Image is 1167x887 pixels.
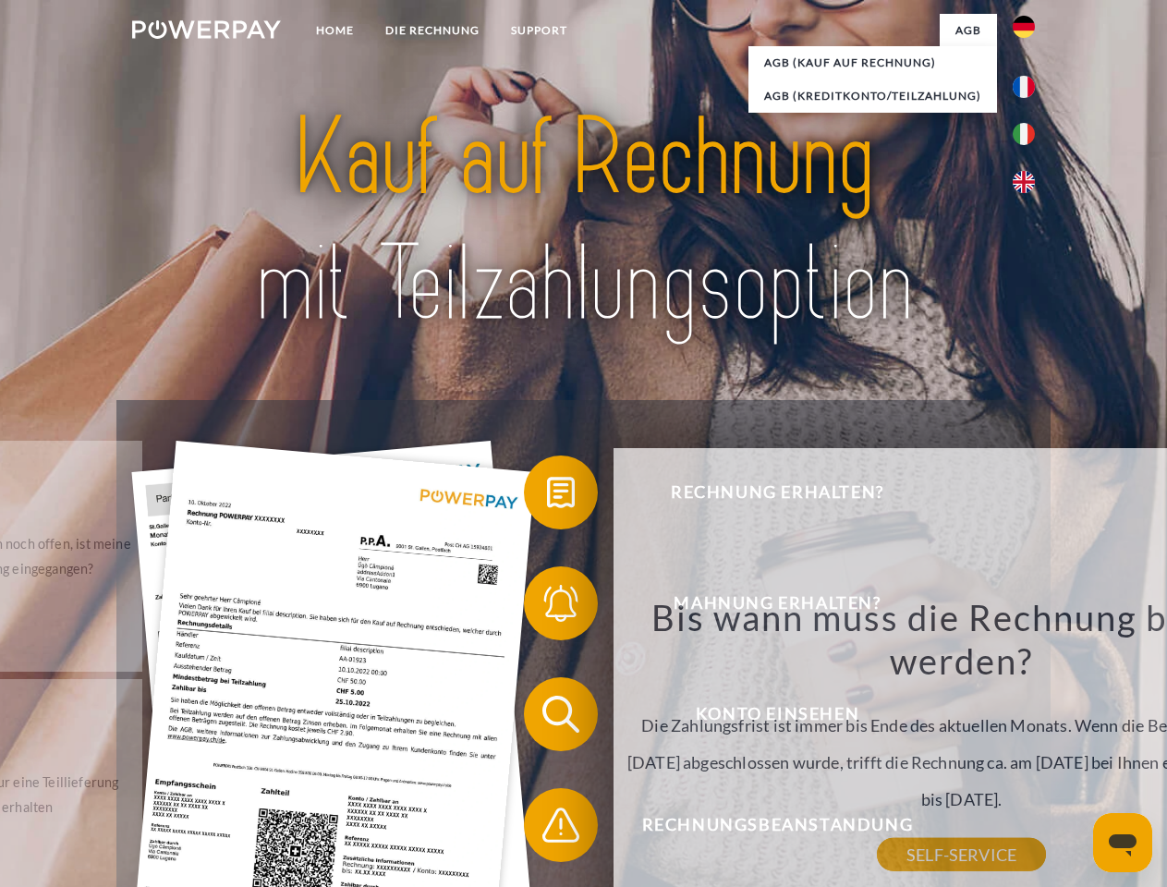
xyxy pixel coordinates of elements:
img: qb_bill.svg [538,469,584,516]
a: DIE RECHNUNG [370,14,495,47]
img: fr [1013,76,1035,98]
a: Home [300,14,370,47]
a: AGB (Kreditkonto/Teilzahlung) [748,79,997,113]
img: de [1013,16,1035,38]
a: SELF-SERVICE [877,838,1046,871]
img: qb_search.svg [538,691,584,737]
img: it [1013,123,1035,145]
iframe: Schaltfläche zum Öffnen des Messaging-Fensters [1093,813,1152,872]
a: AGB (Kauf auf Rechnung) [748,46,997,79]
button: Rechnungsbeanstandung [524,788,1004,862]
img: title-powerpay_de.svg [176,89,991,354]
img: qb_bell.svg [538,580,584,626]
a: agb [940,14,997,47]
img: qb_warning.svg [538,802,584,848]
a: SUPPORT [495,14,583,47]
img: logo-powerpay-white.svg [132,20,281,39]
img: en [1013,171,1035,193]
button: Konto einsehen [524,677,1004,751]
